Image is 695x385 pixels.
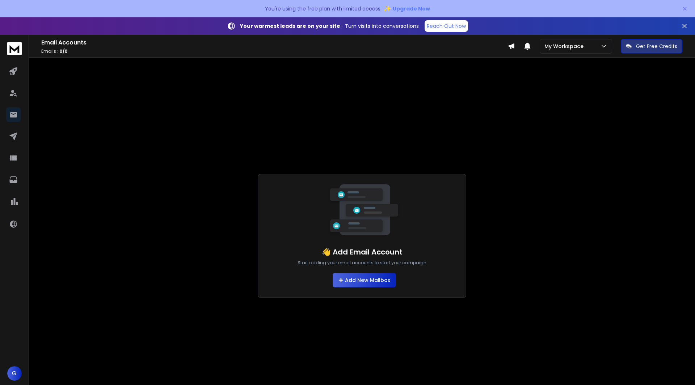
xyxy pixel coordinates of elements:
[298,260,426,266] p: Start adding your email accounts to start your campaign
[7,366,22,381] button: G
[393,5,430,12] span: Upgrade Now
[322,247,403,257] h1: 👋 Add Email Account
[383,1,430,16] button: ✨Upgrade Now
[265,5,380,12] p: You're using the free plan with limited access
[636,43,677,50] p: Get Free Credits
[59,48,68,54] span: 0 / 0
[240,22,340,30] strong: Your warmest leads are on your site
[621,39,682,54] button: Get Free Credits
[333,273,396,287] button: Add New Mailbox
[425,20,468,32] a: Reach Out Now
[41,38,508,47] h1: Email Accounts
[7,42,22,55] img: logo
[383,4,391,14] span: ✨
[41,48,508,54] p: Emails :
[240,22,419,30] p: – Turn visits into conversations
[544,43,586,50] p: My Workspace
[427,22,466,30] p: Reach Out Now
